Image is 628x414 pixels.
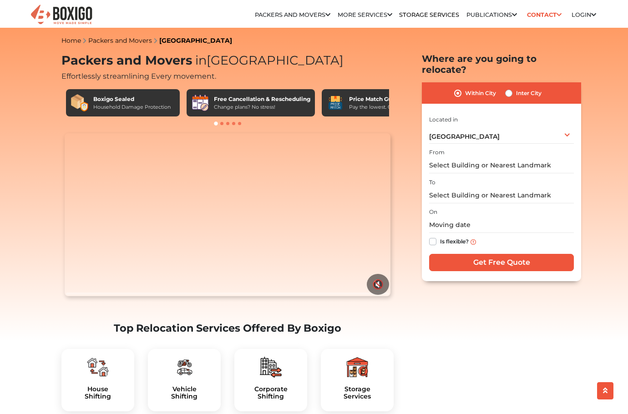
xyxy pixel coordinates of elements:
h2: Top Relocation Services Offered By Boxigo [61,322,394,334]
img: info [471,239,476,245]
input: Select Building or Nearest Landmark [429,157,574,173]
img: Price Match Guarantee [326,94,344,112]
img: Free Cancellation & Rescheduling [191,94,209,112]
div: Boxigo Sealed [93,95,171,103]
label: Inter City [516,88,542,99]
span: Effortlessly streamlining Every movement. [61,72,216,81]
a: Packers and Movers [88,36,152,45]
span: in [195,53,207,68]
h5: Corporate Shifting [242,385,300,401]
a: Storage Services [399,11,459,18]
h1: Packers and Movers [61,53,394,68]
input: Get Free Quote [429,254,574,271]
div: Change plans? No stress! [214,103,310,111]
a: Contact [524,8,565,22]
a: HouseShifting [69,385,127,401]
a: Login [572,11,596,18]
a: Home [61,36,81,45]
h2: Where are you going to relocate? [422,53,581,75]
button: 🔇 [367,274,389,295]
label: Is flexible? [440,236,469,246]
a: Publications [466,11,517,18]
a: [GEOGRAPHIC_DATA] [159,36,232,45]
div: Price Match Guarantee [349,95,418,103]
button: scroll up [597,382,613,399]
label: Within City [465,88,496,99]
div: Household Damage Protection [93,103,171,111]
img: boxigo_packers_and_movers_plan [346,356,368,378]
label: To [429,178,436,187]
h5: House Shifting [69,385,127,401]
h5: Storage Services [328,385,386,401]
a: Packers and Movers [255,11,330,18]
div: Free Cancellation & Rescheduling [214,95,310,103]
img: Boxigo Sealed [71,94,89,112]
label: From [429,148,445,157]
div: Pay the lowest. Guaranteed! [349,103,418,111]
label: On [429,208,437,216]
img: boxigo_packers_and_movers_plan [87,356,109,378]
img: Boxigo [30,4,93,26]
a: CorporateShifting [242,385,300,401]
input: Moving date [429,217,574,233]
h5: Vehicle Shifting [155,385,213,401]
input: Select Building or Nearest Landmark [429,187,574,203]
img: boxigo_packers_and_movers_plan [260,356,282,378]
video: Your browser does not support the video tag. [65,133,390,296]
a: StorageServices [328,385,386,401]
label: Located in [429,116,458,124]
span: [GEOGRAPHIC_DATA] [429,132,500,141]
a: More services [338,11,392,18]
span: [GEOGRAPHIC_DATA] [192,53,344,68]
a: VehicleShifting [155,385,213,401]
img: boxigo_packers_and_movers_plan [173,356,195,378]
